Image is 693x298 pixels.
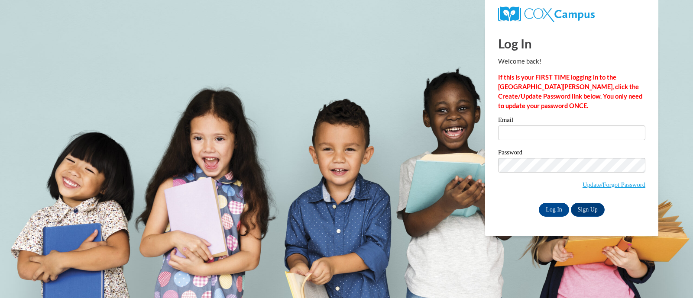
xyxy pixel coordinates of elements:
[498,10,595,17] a: COX Campus
[498,117,645,125] label: Email
[498,57,645,66] p: Welcome back!
[498,74,642,109] strong: If this is your FIRST TIME logging in to the [GEOGRAPHIC_DATA][PERSON_NAME], click the Create/Upd...
[539,203,569,217] input: Log In
[498,149,645,158] label: Password
[498,35,645,52] h1: Log In
[583,181,645,188] a: Update/Forgot Password
[571,203,605,217] a: Sign Up
[498,6,595,22] img: COX Campus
